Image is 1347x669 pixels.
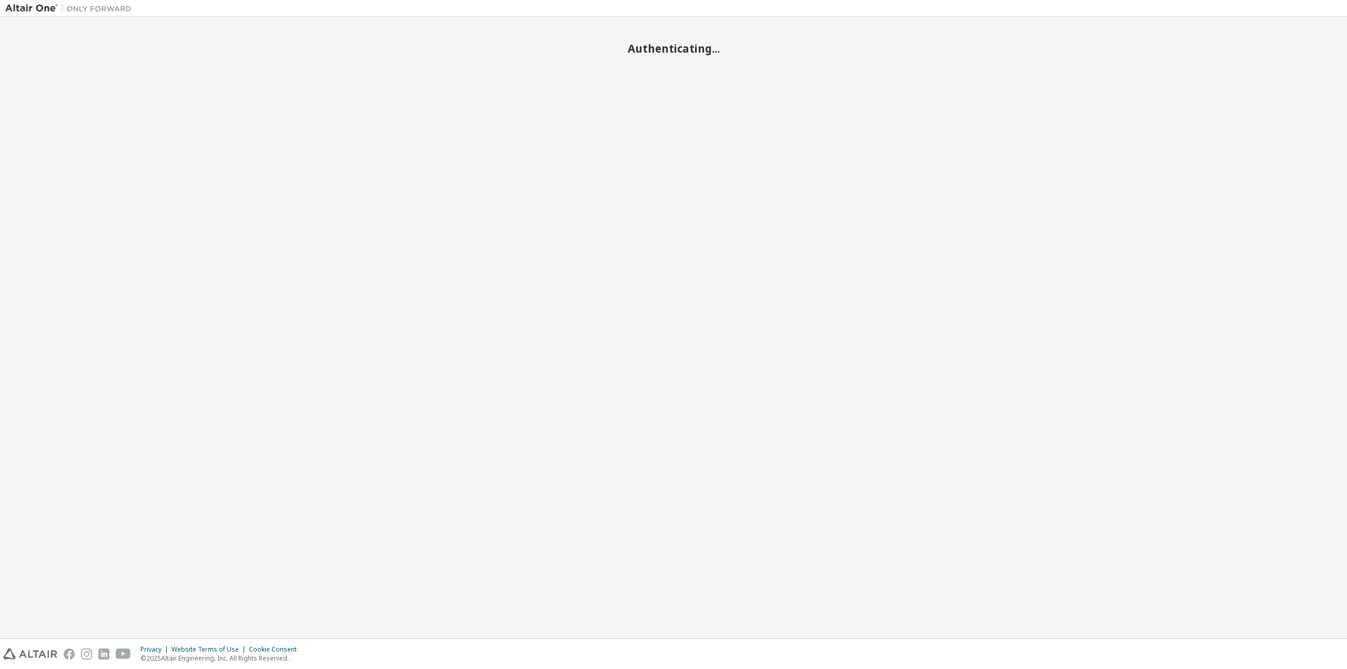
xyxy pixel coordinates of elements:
h2: Authenticating... [5,42,1342,55]
img: Altair One [5,3,137,14]
div: Website Terms of Use [172,645,249,654]
img: instagram.svg [81,648,92,660]
img: linkedin.svg [98,648,109,660]
p: © 2025 Altair Engineering, Inc. All Rights Reserved. [140,654,303,663]
div: Cookie Consent [249,645,303,654]
img: youtube.svg [116,648,131,660]
img: facebook.svg [64,648,75,660]
div: Privacy [140,645,172,654]
img: altair_logo.svg [3,648,57,660]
